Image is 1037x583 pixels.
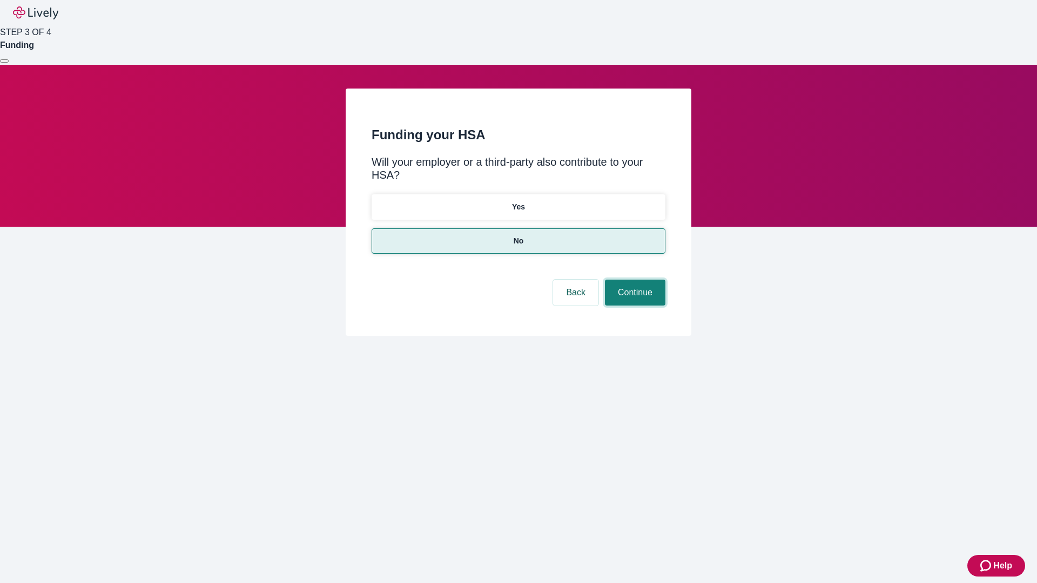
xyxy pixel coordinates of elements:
[980,559,993,572] svg: Zendesk support icon
[372,155,665,181] div: Will your employer or a third-party also contribute to your HSA?
[553,280,598,306] button: Back
[512,201,525,213] p: Yes
[514,235,524,247] p: No
[13,6,58,19] img: Lively
[372,194,665,220] button: Yes
[993,559,1012,572] span: Help
[605,280,665,306] button: Continue
[967,555,1025,577] button: Zendesk support iconHelp
[372,125,665,145] h2: Funding your HSA
[372,228,665,254] button: No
